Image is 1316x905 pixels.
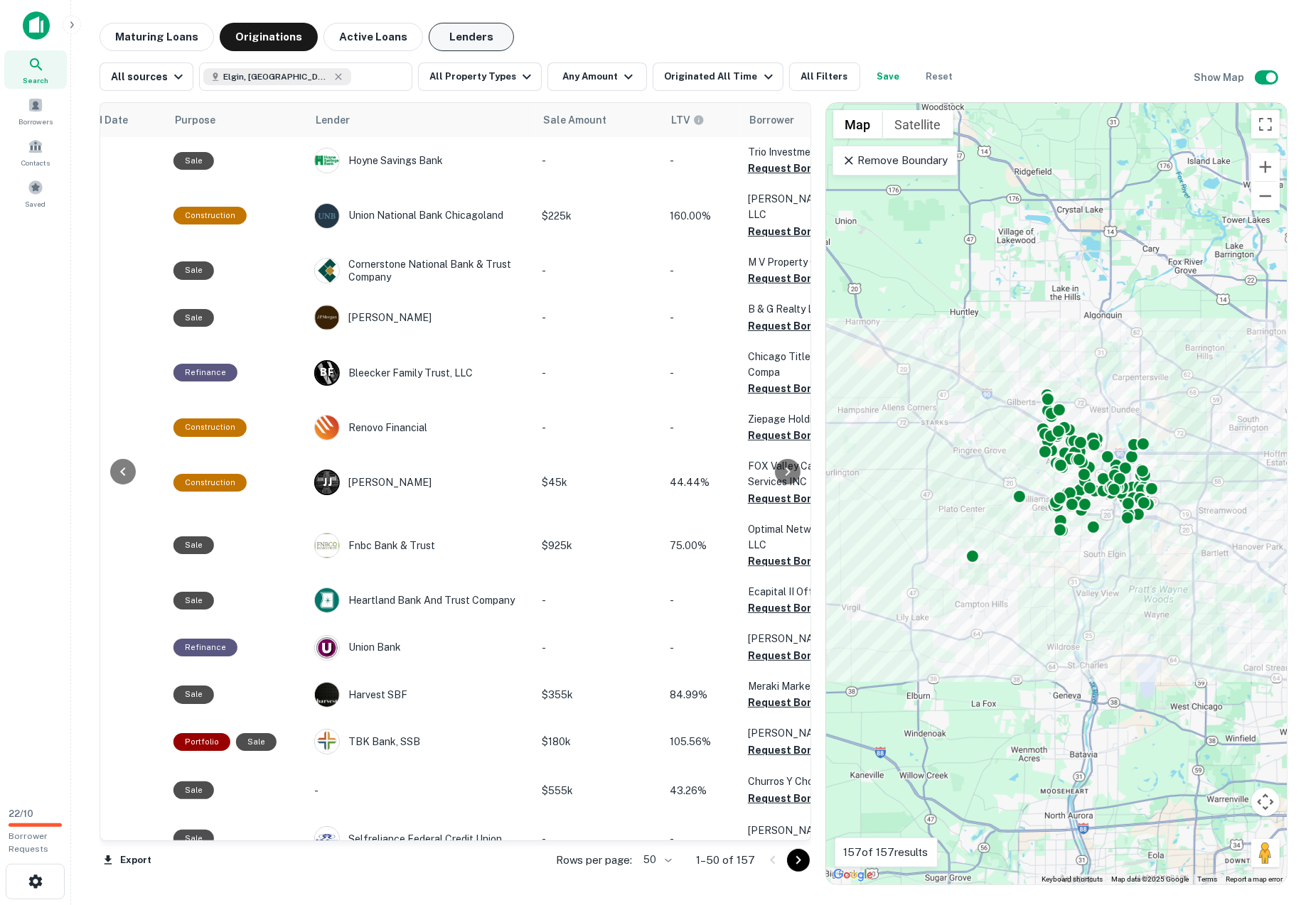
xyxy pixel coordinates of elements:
p: - [542,420,656,435]
div: 50 [638,850,674,870]
button: Request Borrower Info [748,427,863,444]
span: Lender [316,112,350,129]
button: Request Borrower Info [748,647,863,664]
div: [PERSON_NAME] [314,470,528,495]
button: Export [100,850,155,871]
div: Fnbc Bank & Trust [314,533,528,558]
button: Request Borrower Info [748,838,863,855]
button: Request Borrower Info [748,160,863,177]
span: Borrowers [18,116,53,127]
button: Request Borrower Info [748,490,863,507]
a: Contacts [4,133,67,171]
button: Go to next page [787,849,810,872]
p: Meraki Market Place LLC [748,678,890,694]
button: Lenders [429,23,514,51]
button: Originated All Time [653,63,783,91]
button: Maturing Loans [100,23,214,51]
div: Originated All Time [664,68,776,85]
button: Request Borrower Info [748,223,863,240]
div: This loan purpose was for construction [173,418,247,436]
div: Selfreliance Federal Credit Union [314,826,528,852]
div: This loan purpose was for construction [173,474,247,492]
p: M V Property Group LLC [748,254,890,270]
p: 1–50 of 157 [697,852,756,869]
div: LTVs displayed on the website are for informational purposes only and may be reported incorrectly... [671,112,705,128]
p: $925k [542,538,656,553]
th: Borrower [741,103,897,137]
img: picture [315,636,339,660]
th: Lender [307,103,535,137]
p: Rows per page: [556,852,633,869]
p: 157 of 157 results [844,844,929,861]
div: Borrowers [4,92,67,130]
button: Originations [220,23,318,51]
p: - [542,831,656,847]
div: 0 0 [826,103,1287,884]
div: Sale [236,733,277,751]
p: - [542,592,656,608]
span: - [670,265,674,276]
div: Sale [173,830,214,847]
span: 22 / 10 [9,808,33,819]
span: Contacts [21,157,50,168]
button: Any Amount [547,63,647,91]
a: Search [4,50,67,89]
p: Optimal Network Systemns 4 LLC [748,521,890,553]
p: - [314,783,528,798]
button: Show street map [833,110,883,139]
img: picture [315,533,339,558]
p: [PERSON_NAME] [748,631,890,646]
p: $45k [542,475,656,490]
div: Sale [173,152,214,170]
button: Zoom in [1251,153,1280,181]
div: Sale [173,536,214,554]
button: Request Borrower Info [748,270,863,287]
div: This loan purpose was for refinancing [173,639,237,656]
button: Request Borrower Info [748,318,863,335]
p: - [542,263,656,278]
a: Report a map error [1226,875,1283,883]
p: $180k [542,734,656,749]
p: [PERSON_NAME] [748,725,890,741]
p: - [670,640,734,656]
button: All Filters [789,63,860,91]
button: Request Borrower Info [748,600,863,617]
p: $555k [542,783,656,798]
button: Request Borrower Info [748,380,863,397]
span: LTVs displayed on the website are for informational purposes only and may be reported incorrectly... [671,112,723,128]
img: picture [315,588,339,612]
h6: LTV [671,112,690,128]
p: - [542,153,656,168]
div: Hoyne Savings Bank [314,148,528,173]
img: picture [315,305,339,330]
span: Elgin, [GEOGRAPHIC_DATA], [GEOGRAPHIC_DATA] [223,70,330,83]
th: Purpose [166,103,307,137]
span: Borrower [749,112,794,129]
button: Show satellite imagery [883,110,953,139]
p: - [670,365,734,381]
span: Sale Amount [543,112,625,129]
p: Ziepage Holdings LLC [748,411,890,427]
p: Churros Y Chocolate INC [748,774,890,789]
span: 160.00% [670,210,711,222]
img: picture [315,148,339,173]
div: Chat Widget [1245,791,1316,860]
img: Google [830,866,877,884]
span: - [670,595,674,606]
span: 44.44% [670,477,710,488]
button: Request Borrower Info [748,553,863,570]
button: All Property Types [418,63,542,91]
p: FOX Valley Caregiving Services INC [748,458,890,489]
p: - [542,310,656,325]
button: Request Borrower Info [748,790,863,807]
button: Toggle fullscreen view [1251,110,1280,139]
div: Bleecker Family Trust, LLC [314,360,528,386]
img: picture [315,730,339,754]
span: Search [23,75,48,86]
img: picture [315,259,339,283]
span: - [670,833,674,845]
span: Purpose [175,112,234,129]
span: - [670,422,674,433]
button: Zoom out [1251,182,1280,210]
